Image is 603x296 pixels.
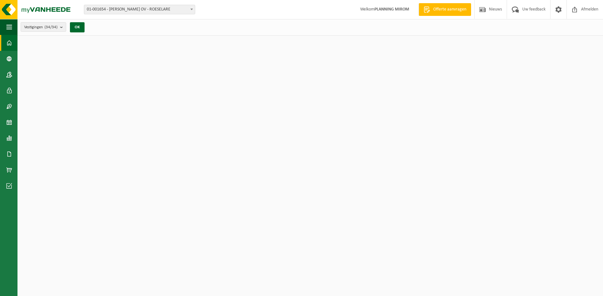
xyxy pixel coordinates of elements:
[374,7,409,12] strong: PLANNING MIROM
[419,3,471,16] a: Offerte aanvragen
[432,6,468,13] span: Offerte aanvragen
[70,22,85,32] button: OK
[84,5,195,14] span: 01-001654 - MIROM ROESELARE OV - ROESELARE
[21,22,66,32] button: Vestigingen(34/34)
[45,25,58,29] count: (34/34)
[24,23,58,32] span: Vestigingen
